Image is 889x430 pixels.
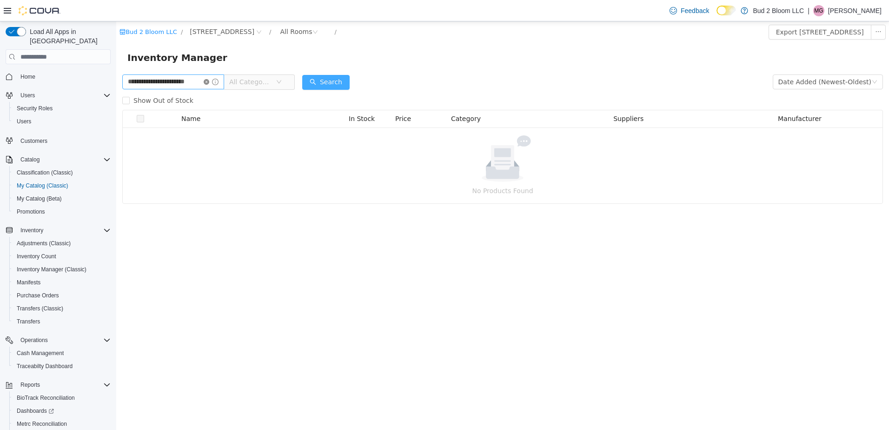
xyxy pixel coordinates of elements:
[13,277,44,288] a: Manifests
[13,206,111,217] span: Promotions
[20,336,48,344] span: Operations
[813,5,824,16] div: Madeline Grant
[9,205,114,218] button: Promotions
[17,379,111,390] span: Reports
[17,71,39,82] a: Home
[96,57,102,64] i: icon: info-circle
[65,94,84,101] span: Name
[9,302,114,315] button: Transfers (Classic)
[717,6,736,15] input: Dark Mode
[17,349,64,357] span: Cash Management
[13,251,111,262] span: Inventory Count
[13,180,72,191] a: My Catalog (Classic)
[681,6,709,15] span: Feedback
[13,418,111,430] span: Metrc Reconciliation
[17,292,59,299] span: Purchase Orders
[20,73,35,81] span: Home
[13,303,111,314] span: Transfers (Classic)
[73,5,138,15] span: 123 Ledgewood Ave
[17,118,31,125] span: Users
[17,394,75,402] span: BioTrack Reconciliation
[13,361,76,372] a: Traceabilty Dashboard
[9,179,114,192] button: My Catalog (Classic)
[13,264,111,275] span: Inventory Manager (Classic)
[87,58,93,63] i: icon: close-circle
[279,94,295,101] span: Price
[13,238,74,249] a: Adjustments (Classic)
[13,193,111,204] span: My Catalog (Beta)
[13,290,63,301] a: Purchase Orders
[13,392,79,403] a: BioTrack Reconciliation
[13,238,111,249] span: Adjustments (Classic)
[13,206,49,217] a: Promotions
[13,348,67,359] a: Cash Management
[9,315,114,328] button: Transfers
[9,289,114,302] button: Purchase Orders
[2,89,114,102] button: Users
[753,5,804,16] p: Bud 2 Bloom LLC
[219,7,220,14] span: /
[13,116,111,127] span: Users
[17,266,86,273] span: Inventory Manager (Classic)
[17,105,53,112] span: Security Roles
[756,58,761,64] i: icon: down
[17,135,51,147] a: Customers
[17,225,47,236] button: Inventory
[17,169,73,176] span: Classification (Classic)
[11,29,117,44] span: Inventory Manager
[17,363,73,370] span: Traceabilty Dashboard
[13,418,71,430] a: Metrc Reconciliation
[13,405,58,417] a: Dashboards
[13,103,56,114] a: Security Roles
[164,3,196,17] div: All Rooms
[18,164,755,175] p: No Products Found
[20,92,35,99] span: Users
[335,94,365,101] span: Category
[662,54,755,67] div: Date Added (Newest-Oldest)
[186,54,233,68] button: icon: searchSearch
[17,240,71,247] span: Adjustments (Classic)
[17,154,43,165] button: Catalog
[808,5,809,16] p: |
[9,347,114,360] button: Cash Management
[717,15,717,16] span: Dark Mode
[13,180,111,191] span: My Catalog (Classic)
[9,360,114,373] button: Traceabilty Dashboard
[17,208,45,215] span: Promotions
[20,381,40,389] span: Reports
[9,237,114,250] button: Adjustments (Classic)
[9,250,114,263] button: Inventory Count
[17,379,44,390] button: Reports
[666,1,713,20] a: Feedback
[13,316,111,327] span: Transfers
[2,334,114,347] button: Operations
[13,264,90,275] a: Inventory Manager (Classic)
[2,224,114,237] button: Inventory
[2,134,114,147] button: Customers
[13,277,111,288] span: Manifests
[9,192,114,205] button: My Catalog (Beta)
[3,7,61,14] a: icon: shopBud 2 Bloom LLC
[9,276,114,289] button: Manifests
[13,193,66,204] a: My Catalog (Beta)
[13,167,111,178] span: Classification (Classic)
[13,290,111,301] span: Purchase Orders
[662,94,705,101] span: Manufacturer
[17,154,111,165] span: Catalog
[17,225,111,236] span: Inventory
[13,392,111,403] span: BioTrack Reconciliation
[20,156,40,163] span: Catalog
[9,391,114,404] button: BioTrack Reconciliation
[9,115,114,128] button: Users
[17,305,63,312] span: Transfers (Classic)
[9,166,114,179] button: Classification (Classic)
[13,303,67,314] a: Transfers (Classic)
[65,7,66,14] span: /
[153,7,155,14] span: /
[17,335,111,346] span: Operations
[232,94,259,101] span: In Stock
[20,137,47,145] span: Customers
[755,3,770,18] button: icon: ellipsis
[19,6,60,15] img: Cova
[17,134,111,146] span: Customers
